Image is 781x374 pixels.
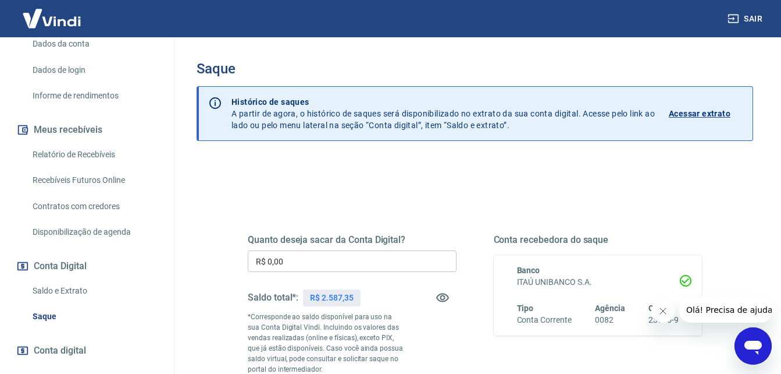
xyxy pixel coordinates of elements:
span: Conta digital [34,343,86,359]
span: Olá! Precisa de ajuda? [7,8,98,17]
span: Banco [517,266,540,275]
h6: 0082 [595,314,625,326]
a: Recebíveis Futuros Online [28,168,160,192]
iframe: Mensagem da empresa [679,297,772,323]
a: Dados da conta [28,32,160,56]
p: Acessar extrato [669,108,730,119]
h6: 23776-9 [648,314,679,326]
h3: Saque [197,61,753,77]
button: Meus recebíveis [14,117,160,143]
span: Agência [595,304,625,313]
a: Contratos com credores [28,195,160,218]
button: Conta Digital [14,253,160,279]
a: Saque [28,305,160,329]
a: Dados de login [28,58,160,82]
p: Histórico de saques [231,96,655,108]
h5: Conta recebedora do saque [494,234,702,246]
h6: ITAÚ UNIBANCO S.A. [517,276,679,288]
a: Disponibilização de agenda [28,220,160,244]
h5: Quanto deseja sacar da Conta Digital? [248,234,457,246]
h5: Saldo total*: [248,292,298,304]
iframe: Fechar mensagem [651,299,675,323]
span: Tipo [517,304,534,313]
a: Saldo e Extrato [28,279,160,303]
span: Conta [648,304,671,313]
button: Sair [725,8,767,30]
a: Informe de rendimentos [28,84,160,108]
img: Vindi [14,1,90,36]
a: Acessar extrato [669,96,743,131]
p: A partir de agora, o histórico de saques será disponibilizado no extrato da sua conta digital. Ac... [231,96,655,131]
a: Relatório de Recebíveis [28,143,160,167]
h6: Conta Corrente [517,314,572,326]
iframe: Botão para abrir a janela de mensagens [734,327,772,365]
p: R$ 2.587,35 [310,292,353,304]
a: Conta digital [14,338,160,364]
